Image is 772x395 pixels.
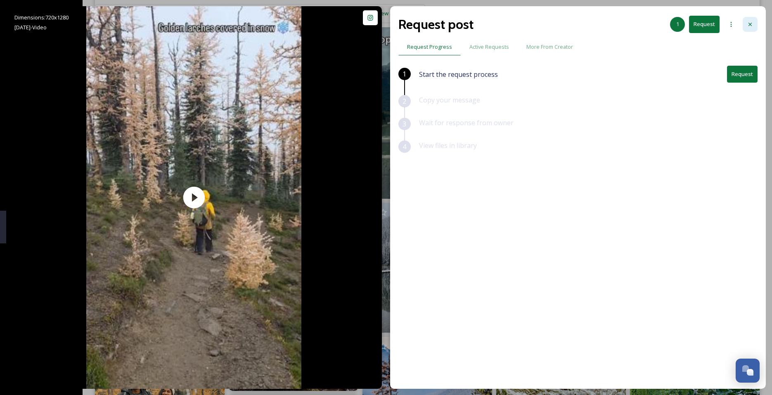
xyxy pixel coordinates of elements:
[14,24,47,31] span: [DATE] - Video
[676,20,679,28] span: 1
[403,69,406,79] span: 1
[727,66,758,83] button: Request
[526,43,573,51] span: More From Creator
[419,118,514,127] span: Wait for response from owner
[419,95,480,105] span: Copy your message
[14,14,69,21] span: Dimensions: 720 x 1280
[736,359,760,383] button: Open Chat
[403,142,406,152] span: 4
[469,43,509,51] span: Active Requests
[419,69,498,79] span: Start the request process
[419,141,477,150] span: View files in library
[689,16,720,33] button: Request
[403,96,406,106] span: 2
[407,43,452,51] span: Request Progress
[86,6,301,389] img: thumbnail
[398,14,474,34] h2: Request post
[403,119,406,129] span: 3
